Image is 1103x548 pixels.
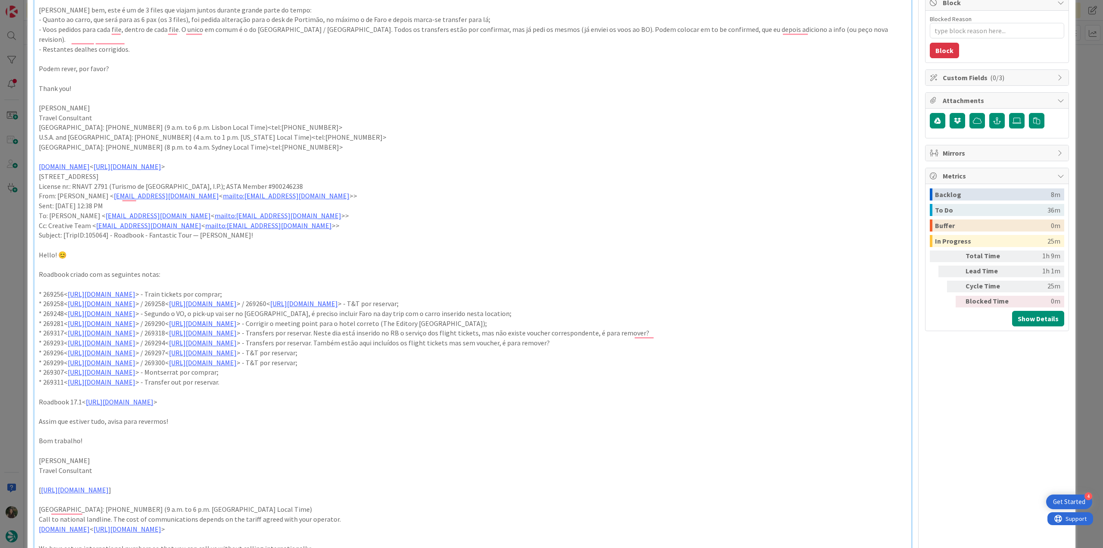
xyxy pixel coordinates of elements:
a: mailto:[EMAIL_ADDRESS][DOMAIN_NAME] [223,191,349,200]
p: * 269256< > - Train tickets por comprar; [39,289,907,299]
a: [URL][DOMAIN_NAME] [41,485,109,494]
p: Travel Consultant [39,113,907,123]
a: [URL][DOMAIN_NAME] [68,319,135,328]
span: Support [18,1,39,12]
p: [PERSON_NAME] [39,456,907,466]
div: 1h 1m [1016,266,1060,277]
a: [URL][DOMAIN_NAME] [86,398,153,406]
div: Get Started [1053,498,1085,506]
div: 0m [1016,296,1060,307]
p: * 269248< > - Segundo o VO, o pick-up vai ser no [GEOGRAPHIC_DATA], é preciso incluir Faro na day... [39,309,907,319]
p: Roadbook criado com as seguintes notas: [39,269,907,279]
button: Block [930,43,959,58]
p: [PERSON_NAME] bem, este é um de 3 files que viajam juntos durante grande parte do tempo: [39,5,907,15]
a: [URL][DOMAIN_NAME] [68,368,135,376]
a: mailto:[EMAIL_ADDRESS][DOMAIN_NAME] [215,211,341,220]
p: * 269307< > - Montserrat por comprar; [39,367,907,377]
div: 0m [1051,219,1060,232]
a: [URL][DOMAIN_NAME] [270,299,338,308]
button: Show Details [1012,311,1064,326]
p: * 269281< > / 269290< > - Corrigir o meeting point para o hotel correto (The Editory [GEOGRAPHIC_... [39,319,907,329]
span: Metrics [943,171,1053,181]
p: Sent: [DATE] 12:38 PM [39,201,907,211]
a: [URL][DOMAIN_NAME] [68,290,135,298]
p: [GEOGRAPHIC_DATA]: [PHONE_NUMBER] (8 p.m. to 4 a.m. Sydney Local Time)<tel:[PHONE_NUMBER]> [39,142,907,152]
a: [URL][DOMAIN_NAME] [169,329,237,337]
p: License nr.: RNAVT 2791 (Turismo de [GEOGRAPHIC_DATA], I.P.); ASTA Member #900246238 [39,182,907,191]
span: Attachments [943,95,1053,106]
p: * 269296< > / 269297< > - T&T por reservar; [39,348,907,358]
a: [URL][DOMAIN_NAME] [169,338,237,347]
a: [EMAIL_ADDRESS][DOMAIN_NAME] [106,211,211,220]
a: [URL][DOMAIN_NAME] [93,525,161,533]
div: 25m [1016,281,1060,292]
p: [STREET_ADDRESS] [39,172,907,182]
div: To Do [935,204,1047,216]
a: [URL][DOMAIN_NAME] [68,358,135,367]
p: * 269299< > / 269300< > - T&T por reservar; [39,358,907,368]
p: [GEOGRAPHIC_DATA]: [PHONE_NUMBER] (9 a.m. to 6 p.m. Lisbon Local Time)<tel:[PHONE_NUMBER]> [39,122,907,132]
a: [URL][DOMAIN_NAME] [169,319,237,328]
p: < > [39,524,907,534]
p: [ ] [39,485,907,495]
div: Open Get Started checklist, remaining modules: 4 [1046,495,1092,509]
span: ( 0/3 ) [990,73,1004,82]
p: Hello! 😊 [39,250,907,260]
div: 8m [1051,188,1060,200]
div: 25m [1047,235,1060,247]
p: Cc: Creative Team < < >> [39,221,907,231]
p: * 269317< > / 269318< > - Transfers por reservar. Neste dia está inserido no RB o serviço dos fli... [39,328,907,338]
p: [PERSON_NAME] [39,103,907,113]
div: 1h 9m [1016,251,1060,262]
a: [URL][DOMAIN_NAME] [68,299,135,308]
a: [DOMAIN_NAME] [39,525,90,533]
p: To: [PERSON_NAME] < < >> [39,211,907,221]
span: Mirrors [943,148,1053,158]
p: Subject: [TripID:105064] - Roadbook - Fantastic Tour — [PERSON_NAME]! [39,230,907,240]
a: [URL][DOMAIN_NAME] [169,358,237,367]
div: Buffer [935,219,1051,232]
a: [URL][DOMAIN_NAME] [169,299,237,308]
p: Thank you! [39,84,907,94]
div: 36m [1047,204,1060,216]
p: Bom trabalho! [39,436,907,446]
p: - Restantes dealhes corrigidos. [39,44,907,54]
div: Backlog [935,188,1051,200]
div: Total Time [966,251,1013,262]
p: * 269311< > - Transfer out por reservar. [39,377,907,387]
p: U.S.A. and [GEOGRAPHIC_DATA]: [PHONE_NUMBER] (4 a.m. to 1 p.m. [US_STATE] Local Time)<tel:[PHONE_... [39,132,907,142]
div: Blocked Time [966,296,1013,307]
div: Lead Time [966,266,1013,277]
a: [URL][DOMAIN_NAME] [93,162,161,171]
p: * 269293< > / 269294< > - Transfers por reservar. Também estão aqui incluídos os flight tickets m... [39,338,907,348]
a: [URL][DOMAIN_NAME] [169,348,237,357]
a: [URL][DOMAIN_NAME] [68,309,135,318]
a: [EMAIL_ADDRESS][DOMAIN_NAME] [114,191,219,200]
div: In Progress [935,235,1047,247]
p: Roadbook 17.1< > [39,397,907,407]
p: Podem rever, por favor? [39,64,907,74]
p: - Quanto ao carro, que será para as 6 pax (os 3 files), foi pedida alteração para o desk de Porti... [39,15,907,25]
p: - Voos pedidos para cada file, dentro de cada file. O unico em comum é o do [GEOGRAPHIC_DATA] / [... [39,25,907,44]
a: [DOMAIN_NAME] [39,162,90,171]
p: * 269258< > / 269258< > / 269260< > - T&T por reservar; [39,299,907,309]
p: < > [39,162,907,172]
label: Blocked Reason [930,15,972,23]
p: From: [PERSON_NAME] < < >> [39,191,907,201]
div: Cycle Time [966,281,1013,292]
a: [URL][DOMAIN_NAME] [68,378,135,386]
a: mailto:[EMAIL_ADDRESS][DOMAIN_NAME] [205,221,332,230]
a: [URL][DOMAIN_NAME] [68,348,135,357]
p: Call to national landline. The cost of communications depends on the tariff agreed with your oper... [39,514,907,524]
a: [EMAIL_ADDRESS][DOMAIN_NAME] [96,221,201,230]
span: Custom Fields [943,72,1053,83]
a: [URL][DOMAIN_NAME] [68,338,135,347]
p: Travel Consultant [39,466,907,476]
a: [URL][DOMAIN_NAME] [68,329,135,337]
div: 4 [1084,492,1092,500]
p: Assim que estiver tudo, avisa para revermos! [39,416,907,426]
p: [GEOGRAPHIC_DATA]: [PHONE_NUMBER] (9 a.m. to 6 p.m. [GEOGRAPHIC_DATA] Local Time) [39,504,907,514]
